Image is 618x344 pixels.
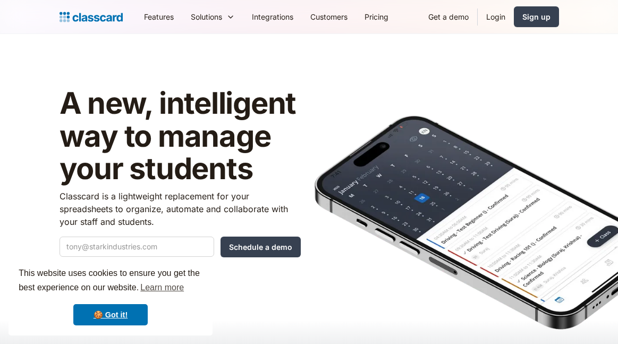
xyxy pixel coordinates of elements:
[9,257,213,335] div: cookieconsent
[420,5,477,29] a: Get a demo
[514,6,559,27] a: Sign up
[243,5,302,29] a: Integrations
[60,237,301,257] form: Quick Demo Form
[191,11,222,22] div: Solutions
[60,10,123,24] a: home
[60,87,301,186] h1: A new, intelligent way to manage your students
[60,190,301,228] p: Classcard is a lightweight replacement for your spreadsheets to organize, automate and collaborat...
[139,280,185,296] a: learn more about cookies
[60,237,214,257] input: tony@starkindustries.com
[221,237,301,257] input: Schedule a demo
[19,267,202,296] span: This website uses cookies to ensure you get the best experience on our website.
[136,5,182,29] a: Features
[182,5,243,29] div: Solutions
[356,5,397,29] a: Pricing
[478,5,514,29] a: Login
[522,11,551,22] div: Sign up
[73,304,148,325] a: dismiss cookie message
[302,5,356,29] a: Customers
